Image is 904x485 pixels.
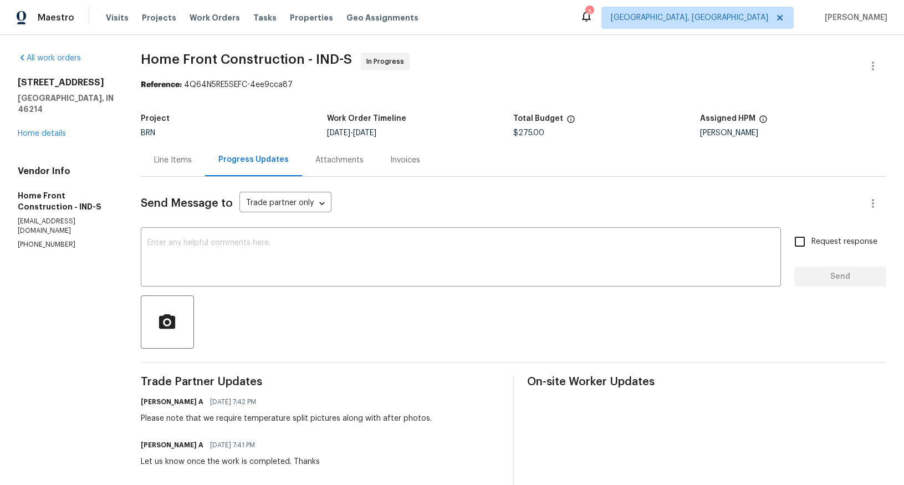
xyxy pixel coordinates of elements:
[327,115,406,122] h5: Work Order Timeline
[18,190,114,212] h5: Home Front Construction - IND-S
[18,130,66,137] a: Home details
[18,93,114,115] h5: [GEOGRAPHIC_DATA], IN 46214
[18,54,81,62] a: All work orders
[759,115,768,129] span: The hpm assigned to this work order.
[811,236,877,248] span: Request response
[141,115,170,122] h5: Project
[700,115,755,122] h5: Assigned HPM
[190,12,240,23] span: Work Orders
[141,198,233,209] span: Send Message to
[239,195,331,213] div: Trade partner only
[327,129,376,137] span: -
[611,12,768,23] span: [GEOGRAPHIC_DATA], [GEOGRAPHIC_DATA]
[18,77,114,88] h2: [STREET_ADDRESS]
[141,129,155,137] span: BRN
[366,56,408,67] span: In Progress
[353,129,376,137] span: [DATE]
[141,440,203,451] h6: [PERSON_NAME] A
[346,12,418,23] span: Geo Assignments
[38,12,74,23] span: Maestro
[820,12,887,23] span: [PERSON_NAME]
[513,129,544,137] span: $275.00
[106,12,129,23] span: Visits
[513,115,563,122] h5: Total Budget
[142,12,176,23] span: Projects
[218,154,289,165] div: Progress Updates
[390,155,420,166] div: Invoices
[141,53,352,66] span: Home Front Construction - IND-S
[585,7,593,18] div: 3
[315,155,364,166] div: Attachments
[210,396,256,407] span: [DATE] 7:42 PM
[18,166,114,177] h4: Vendor Info
[566,115,575,129] span: The total cost of line items that have been proposed by Opendoor. This sum includes line items th...
[18,217,114,236] p: [EMAIL_ADDRESS][DOMAIN_NAME]
[141,376,500,387] span: Trade Partner Updates
[141,396,203,407] h6: [PERSON_NAME] A
[253,14,277,22] span: Tasks
[154,155,192,166] div: Line Items
[141,413,432,424] div: Please note that we require temperature split pictures along with after photos.
[141,81,182,89] b: Reference:
[18,240,114,249] p: [PHONE_NUMBER]
[210,440,255,451] span: [DATE] 7:41 PM
[327,129,350,137] span: [DATE]
[141,456,320,467] div: Let us know once the work is completed. Thanks
[141,79,886,90] div: 4Q64N5RE5SEFC-4ee9cca87
[700,129,886,137] div: [PERSON_NAME]
[290,12,333,23] span: Properties
[527,376,886,387] span: On-site Worker Updates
